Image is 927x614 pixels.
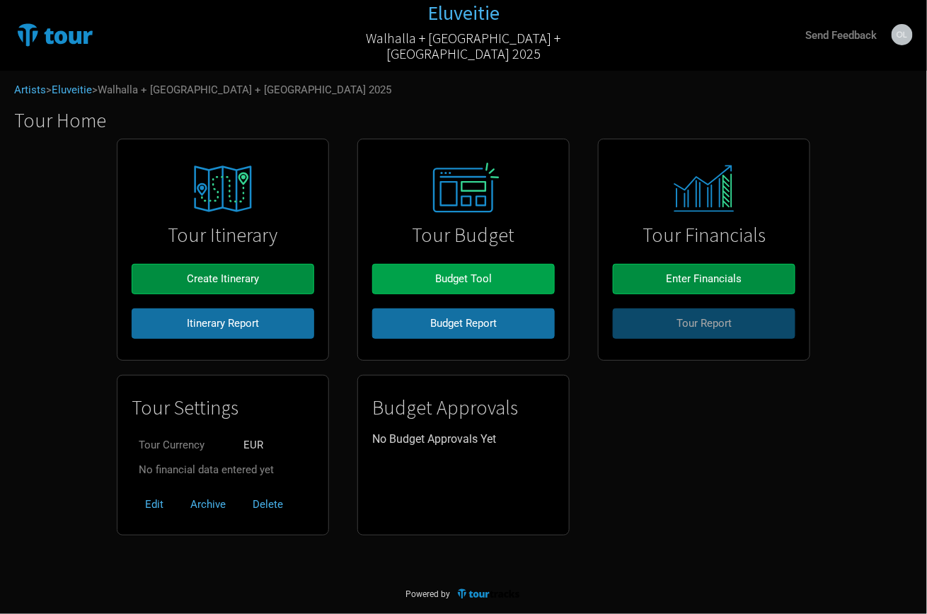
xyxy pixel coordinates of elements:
h1: Tour Settings [132,397,314,419]
span: Budget Report [430,317,497,330]
button: Archive [177,490,239,520]
a: Eluveitie [427,2,500,24]
button: Tour Report [613,308,795,339]
span: Enter Financials [667,272,742,285]
a: Budget Tool [372,257,555,301]
span: Itinerary Report [187,317,259,330]
span: Tour Report [676,317,732,330]
td: Tour Currency [132,433,236,458]
h1: Tour Itinerary [132,224,314,246]
span: Powered by [406,590,451,600]
a: Itinerary Report [132,301,314,346]
span: > Walhalla + [GEOGRAPHIC_DATA] + [GEOGRAPHIC_DATA] 2025 [92,85,391,95]
img: tourtracks_14_icons_monitor.svg [666,165,742,212]
button: Edit [132,490,177,520]
a: Edit [132,498,177,511]
button: Delete [239,490,296,520]
td: EUR [236,433,281,458]
button: Create Itinerary [132,264,314,294]
a: Artists [14,83,46,96]
img: TourTracks [456,588,522,600]
a: Tour Report [613,301,795,346]
h2: Walhalla + [GEOGRAPHIC_DATA] + [GEOGRAPHIC_DATA] 2025 [313,30,613,62]
a: Eluveitie [52,83,92,96]
a: Budget Report [372,301,555,346]
a: Walhalla + [GEOGRAPHIC_DATA] + [GEOGRAPHIC_DATA] 2025 [313,23,613,69]
a: Enter Financials [613,257,795,301]
img: tourtracks_icons_FA_06_icons_itinerary.svg [170,156,276,222]
img: TourTracks [14,21,167,49]
button: Budget Tool [372,264,555,294]
img: Jan-Ole [892,24,913,45]
span: Budget Tool [435,272,492,285]
button: Enter Financials [613,264,795,294]
button: Itinerary Report [132,308,314,339]
h1: Tour Financials [613,224,795,246]
td: No financial data entered yet [132,458,281,482]
span: Create Itinerary [187,272,259,285]
h1: Tour Home [14,110,927,132]
span: > [46,85,92,95]
a: Create Itinerary [132,257,314,301]
img: tourtracks_02_icon_presets.svg [416,159,511,219]
h1: Tour Budget [372,224,555,246]
p: No Budget Approvals Yet [372,433,555,446]
strong: Send Feedback [806,29,877,42]
h1: Budget Approvals [372,397,555,419]
button: Budget Report [372,308,555,339]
